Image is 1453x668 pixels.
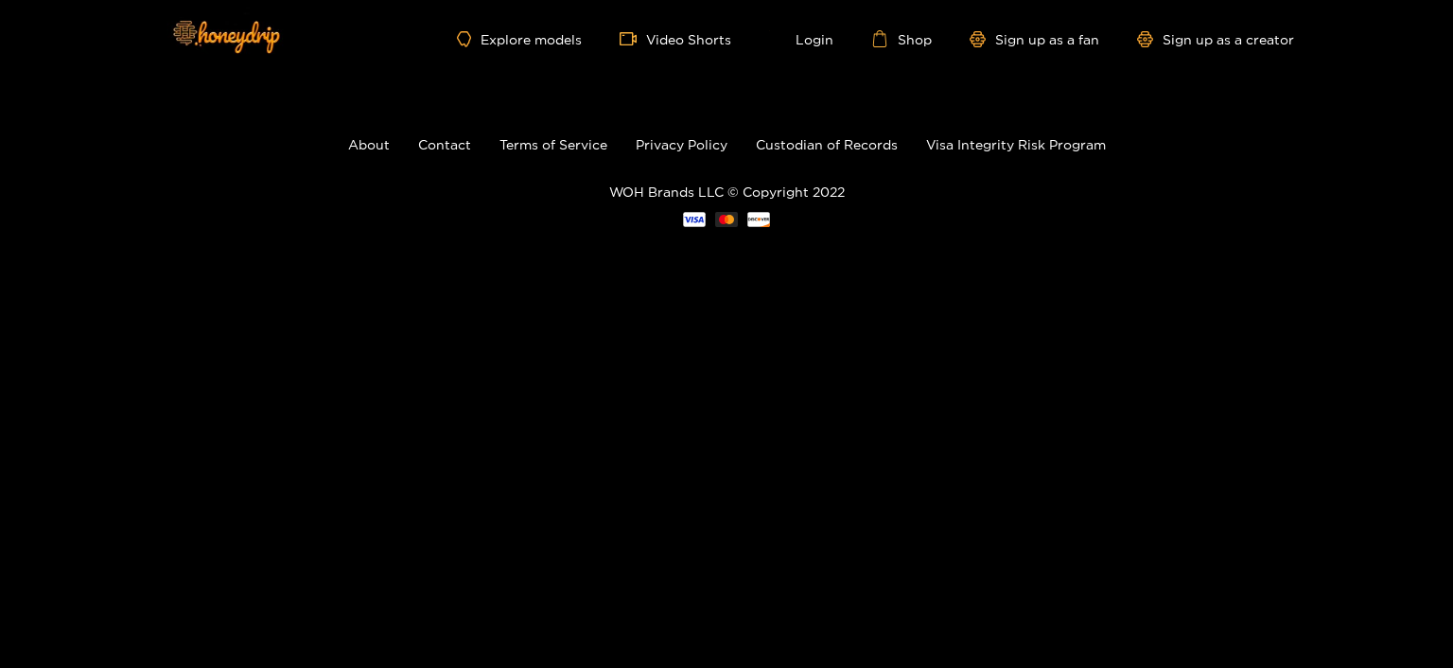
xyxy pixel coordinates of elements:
a: Login [769,30,833,47]
a: Contact [418,137,471,151]
a: Privacy Policy [636,137,727,151]
a: Visa Integrity Risk Program [926,137,1106,151]
a: Explore models [457,31,582,47]
a: Sign up as a creator [1137,31,1294,47]
a: Custodian of Records [756,137,898,151]
a: About [348,137,390,151]
span: video-camera [620,30,646,47]
a: Shop [871,30,932,47]
a: Video Shorts [620,30,731,47]
a: Sign up as a fan [970,31,1099,47]
a: Terms of Service [499,137,607,151]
